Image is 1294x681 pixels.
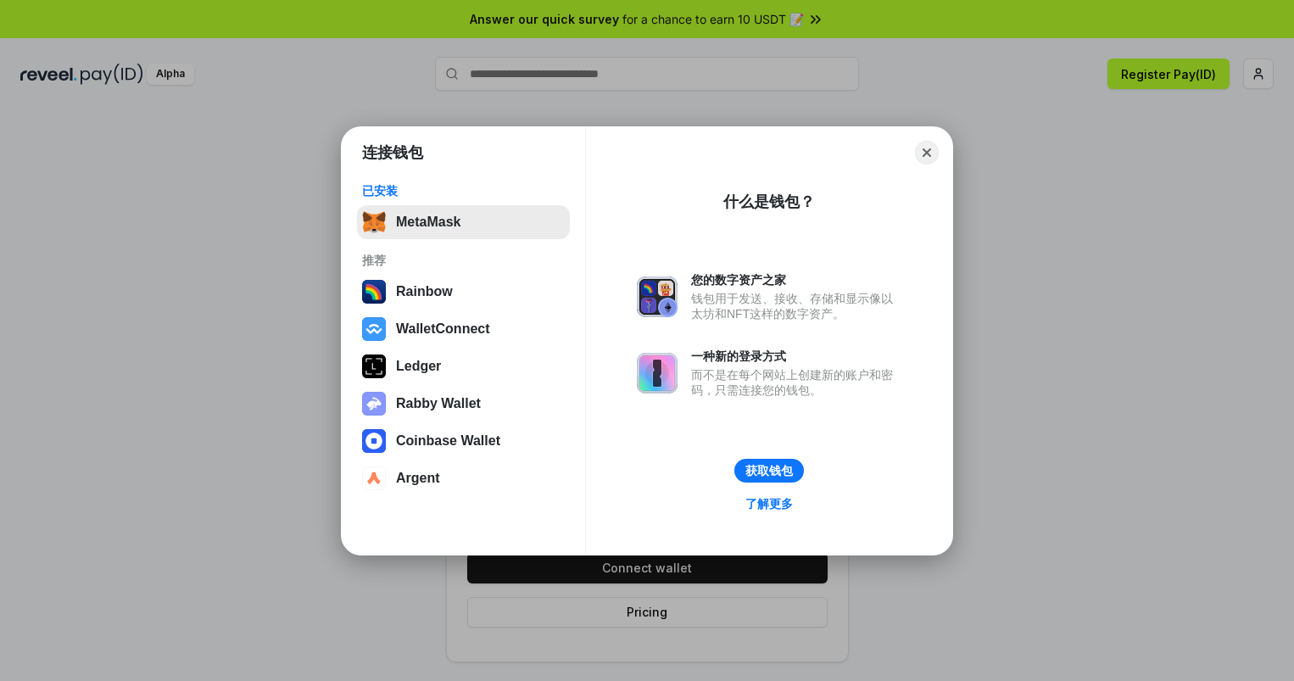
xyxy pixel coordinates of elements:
div: Coinbase Wallet [396,433,500,449]
img: svg+xml,%3Csvg%20fill%3D%22none%22%20height%3D%2233%22%20viewBox%3D%220%200%2035%2033%22%20width%... [362,210,386,234]
div: Argent [396,471,440,486]
div: WalletConnect [396,321,490,337]
img: svg+xml,%3Csvg%20width%3D%2228%22%20height%3D%2228%22%20viewBox%3D%220%200%2028%2028%22%20fill%3D... [362,429,386,453]
div: 获取钱包 [745,463,793,478]
img: svg+xml,%3Csvg%20width%3D%2228%22%20height%3D%2228%22%20viewBox%3D%220%200%2028%2028%22%20fill%3D... [362,466,386,490]
div: 了解更多 [745,496,793,511]
div: 已安装 [362,183,565,198]
img: svg+xml,%3Csvg%20xmlns%3D%22http%3A%2F%2Fwww.w3.org%2F2000%2Fsvg%22%20fill%3D%22none%22%20viewBox... [637,276,678,317]
button: Coinbase Wallet [357,424,570,458]
div: 而不是在每个网站上创建新的账户和密码，只需连接您的钱包。 [691,367,901,398]
h1: 连接钱包 [362,142,423,163]
button: Rabby Wallet [357,387,570,421]
a: 了解更多 [735,493,803,515]
div: Rainbow [396,284,453,299]
img: svg+xml,%3Csvg%20xmlns%3D%22http%3A%2F%2Fwww.w3.org%2F2000%2Fsvg%22%20fill%3D%22none%22%20viewBox... [637,353,678,394]
button: MetaMask [357,205,570,239]
div: 钱包用于发送、接收、存储和显示像以太坊和NFT这样的数字资产。 [691,291,901,321]
div: Ledger [396,359,441,374]
img: svg+xml,%3Csvg%20xmlns%3D%22http%3A%2F%2Fwww.w3.org%2F2000%2Fsvg%22%20fill%3D%22none%22%20viewBox... [362,392,386,416]
button: 获取钱包 [734,459,804,483]
div: MetaMask [396,215,460,230]
button: Argent [357,461,570,495]
img: svg+xml,%3Csvg%20width%3D%2228%22%20height%3D%2228%22%20viewBox%3D%220%200%2028%2028%22%20fill%3D... [362,317,386,341]
button: WalletConnect [357,312,570,346]
div: 您的数字资产之家 [691,272,901,287]
div: 什么是钱包？ [723,192,815,212]
div: Rabby Wallet [396,396,481,411]
button: Rainbow [357,275,570,309]
button: Ledger [357,349,570,383]
div: 一种新的登录方式 [691,349,901,364]
button: Close [915,141,939,165]
img: svg+xml,%3Csvg%20xmlns%3D%22http%3A%2F%2Fwww.w3.org%2F2000%2Fsvg%22%20width%3D%2228%22%20height%3... [362,354,386,378]
div: 推荐 [362,253,565,268]
img: svg+xml,%3Csvg%20width%3D%22120%22%20height%3D%22120%22%20viewBox%3D%220%200%20120%20120%22%20fil... [362,280,386,304]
